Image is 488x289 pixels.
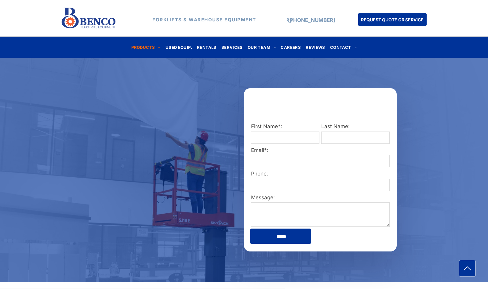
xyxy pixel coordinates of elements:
[361,14,424,25] span: REQUEST QUOTE OR SERVICE
[129,43,163,51] a: PRODUCTS
[358,13,427,26] a: REQUEST QUOTE OR SERVICE
[251,146,390,154] label: Email*:
[152,17,256,23] strong: FORKLIFTS & WAREHOUSE EQUIPMENT
[163,43,195,51] a: USED EQUIP.
[251,123,319,131] label: First Name*:
[278,43,303,51] a: CAREERS
[288,17,335,23] a: [PHONE_NUMBER]
[251,170,390,178] label: Phone:
[195,43,219,51] a: RENTALS
[303,43,328,51] a: REVIEWS
[251,194,390,202] label: Message:
[245,43,279,51] a: OUR TEAM
[321,123,390,131] label: Last Name:
[219,43,245,51] a: SERVICES
[328,43,359,51] a: CONTACT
